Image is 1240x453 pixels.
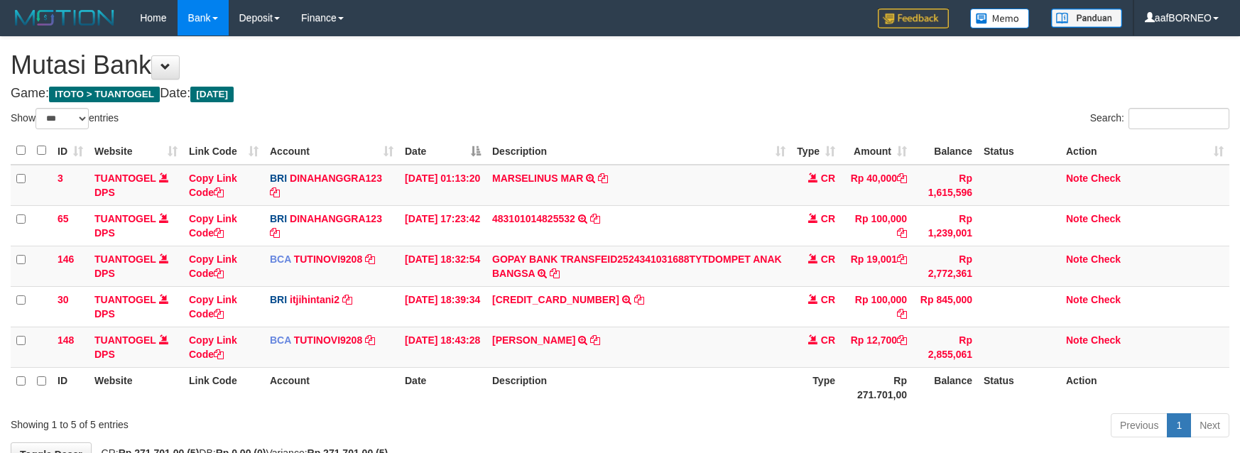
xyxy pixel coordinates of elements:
a: itjihintani2 [290,294,339,305]
th: Type: activate to sort column ascending [791,137,841,165]
th: Balance [913,137,978,165]
td: DPS [89,327,183,367]
a: Copy Link Code [189,213,237,239]
a: Copy TUTINOVI9208 to clipboard [365,334,375,346]
th: Date [399,367,486,408]
td: Rp 19,001 [841,246,913,286]
td: DPS [89,286,183,327]
span: 3 [58,173,63,184]
a: Copy itjihintani2 to clipboard [342,294,352,305]
a: Copy 367001009882502 to clipboard [634,294,644,305]
a: Copy GOPAY BANK TRANSFEID2524341031688TYTDOMPET ANAK BANGSA to clipboard [550,268,560,279]
td: [DATE] 18:39:34 [399,286,486,327]
span: BCA [270,253,291,265]
span: CR [821,253,835,265]
label: Search: [1090,108,1229,129]
a: 1 [1167,413,1191,437]
select: Showentries [36,108,89,129]
h4: Game: Date: [11,87,1229,101]
a: Check [1091,334,1121,346]
span: CR [821,173,835,184]
a: [PERSON_NAME] [492,334,575,346]
a: Copy MARSELINUS MAR to clipboard [598,173,608,184]
span: CR [821,334,835,346]
span: 65 [58,213,69,224]
a: Copy Rp 100,000 to clipboard [897,308,907,320]
a: MARSELINUS MAR [492,173,583,184]
a: 483101014825532 [492,213,575,224]
td: [DATE] 18:43:28 [399,327,486,367]
div: Showing 1 to 5 of 5 entries [11,412,506,432]
a: Copy Link Code [189,294,237,320]
th: Description: activate to sort column ascending [486,137,791,165]
th: Website [89,367,183,408]
img: Feedback.jpg [878,9,949,28]
a: Check [1091,253,1121,265]
span: BCA [270,334,291,346]
span: BRI [270,173,287,184]
span: CR [821,294,835,305]
a: DINAHANGGRA123 [290,173,382,184]
td: Rp 100,000 [841,286,913,327]
a: DINAHANGGRA123 [290,213,382,224]
th: Account [264,367,399,408]
td: Rp 1,239,001 [913,205,978,246]
a: TUANTOGEL [94,253,156,265]
a: TUANTOGEL [94,334,156,346]
a: TUANTOGEL [94,173,156,184]
a: Check [1091,173,1121,184]
th: ID [52,367,89,408]
a: Next [1190,413,1229,437]
span: BRI [270,213,287,224]
a: Note [1066,294,1088,305]
a: Copy Rp 100,000 to clipboard [897,227,907,239]
a: TUTINOVI9208 [294,253,362,265]
td: Rp 1,615,596 [913,165,978,206]
span: 30 [58,294,69,305]
td: Rp 40,000 [841,165,913,206]
th: Action [1060,367,1229,408]
a: Copy 483101014825532 to clipboard [590,213,600,224]
a: Note [1066,173,1088,184]
th: Action: activate to sort column ascending [1060,137,1229,165]
span: [DATE] [190,87,234,102]
a: Copy DINAHANGGRA123 to clipboard [270,187,280,198]
input: Search: [1128,108,1229,129]
span: 148 [58,334,74,346]
td: Rp 845,000 [913,286,978,327]
a: TUANTOGEL [94,213,156,224]
td: DPS [89,165,183,206]
a: Copy Rp 12,700 to clipboard [897,334,907,346]
a: TUTINOVI9208 [294,334,362,346]
td: Rp 100,000 [841,205,913,246]
a: Copy Link Code [189,253,237,279]
td: DPS [89,246,183,286]
th: Link Code: activate to sort column ascending [183,137,264,165]
a: Copy BUDI SANTOSO to clipboard [590,334,600,346]
th: Link Code [183,367,264,408]
img: Button%20Memo.svg [970,9,1030,28]
th: Date: activate to sort column descending [399,137,486,165]
td: [DATE] 01:13:20 [399,165,486,206]
a: Copy TUTINOVI9208 to clipboard [365,253,375,265]
td: Rp 12,700 [841,327,913,367]
a: Copy Rp 40,000 to clipboard [897,173,907,184]
label: Show entries [11,108,119,129]
span: ITOTO > TUANTOGEL [49,87,160,102]
th: Status [978,367,1060,408]
a: Copy Rp 19,001 to clipboard [897,253,907,265]
a: Copy Link Code [189,173,237,198]
a: Note [1066,253,1088,265]
a: Note [1066,213,1088,224]
td: [DATE] 18:32:54 [399,246,486,286]
th: Amount: activate to sort column ascending [841,137,913,165]
span: CR [821,213,835,224]
span: 146 [58,253,74,265]
td: [DATE] 17:23:42 [399,205,486,246]
th: Description [486,367,791,408]
a: Check [1091,213,1121,224]
th: Balance [913,367,978,408]
td: Rp 2,772,361 [913,246,978,286]
a: GOPAY BANK TRANSFEID2524341031688TYTDOMPET ANAK BANGSA [492,253,782,279]
a: TUANTOGEL [94,294,156,305]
